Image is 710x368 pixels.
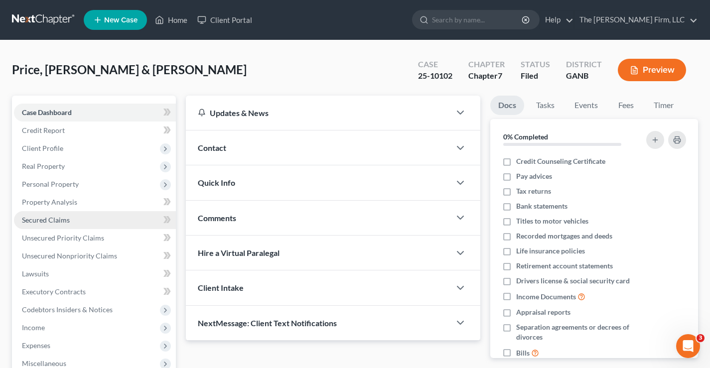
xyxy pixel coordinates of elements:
[22,359,66,368] span: Miscellaneous
[22,323,45,332] span: Income
[516,231,612,241] span: Recorded mortgages and deeds
[516,292,576,302] span: Income Documents
[540,11,573,29] a: Help
[468,59,505,70] div: Chapter
[516,261,613,271] span: Retirement account statements
[192,11,257,29] a: Client Portal
[516,216,588,226] span: Titles to motor vehicles
[516,246,585,256] span: Life insurance policies
[22,198,77,206] span: Property Analysis
[14,122,176,139] a: Credit Report
[22,180,79,188] span: Personal Property
[697,334,705,342] span: 3
[12,62,247,77] span: Price, [PERSON_NAME] & [PERSON_NAME]
[198,283,244,292] span: Client Intake
[490,96,524,115] a: Docs
[566,59,602,70] div: District
[22,162,65,170] span: Real Property
[14,283,176,301] a: Executory Contracts
[14,247,176,265] a: Unsecured Nonpriority Claims
[14,193,176,211] a: Property Analysis
[22,251,117,260] span: Unsecured Nonpriority Claims
[503,132,548,141] strong: 0% Completed
[104,16,138,24] span: New Case
[198,248,280,257] span: Hire a Virtual Paralegal
[516,201,568,211] span: Bank statements
[468,70,505,82] div: Chapter
[574,11,698,29] a: The [PERSON_NAME] Firm, LLC
[22,126,65,134] span: Credit Report
[516,186,551,196] span: Tax returns
[610,96,642,115] a: Fees
[22,234,104,242] span: Unsecured Priority Claims
[198,318,337,328] span: NextMessage: Client Text Notifications
[198,178,235,187] span: Quick Info
[198,143,226,152] span: Contact
[432,10,523,29] input: Search by name...
[646,96,682,115] a: Timer
[14,229,176,247] a: Unsecured Priority Claims
[521,70,550,82] div: Filed
[418,70,452,82] div: 25-10102
[22,287,86,296] span: Executory Contracts
[14,211,176,229] a: Secured Claims
[22,144,63,152] span: Client Profile
[528,96,563,115] a: Tasks
[516,307,570,317] span: Appraisal reports
[22,341,50,350] span: Expenses
[22,216,70,224] span: Secured Claims
[567,96,606,115] a: Events
[198,108,438,118] div: Updates & News
[14,265,176,283] a: Lawsuits
[516,348,530,358] span: Bills
[516,276,630,286] span: Drivers license & social security card
[22,108,72,117] span: Case Dashboard
[566,70,602,82] div: GANB
[150,11,192,29] a: Home
[618,59,686,81] button: Preview
[676,334,700,358] iframe: Intercom live chat
[418,59,452,70] div: Case
[198,213,236,223] span: Comments
[22,305,113,314] span: Codebtors Insiders & Notices
[516,322,637,342] span: Separation agreements or decrees of divorces
[521,59,550,70] div: Status
[498,71,502,80] span: 7
[14,104,176,122] a: Case Dashboard
[516,156,605,166] span: Credit Counseling Certificate
[22,269,49,278] span: Lawsuits
[516,171,552,181] span: Pay advices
